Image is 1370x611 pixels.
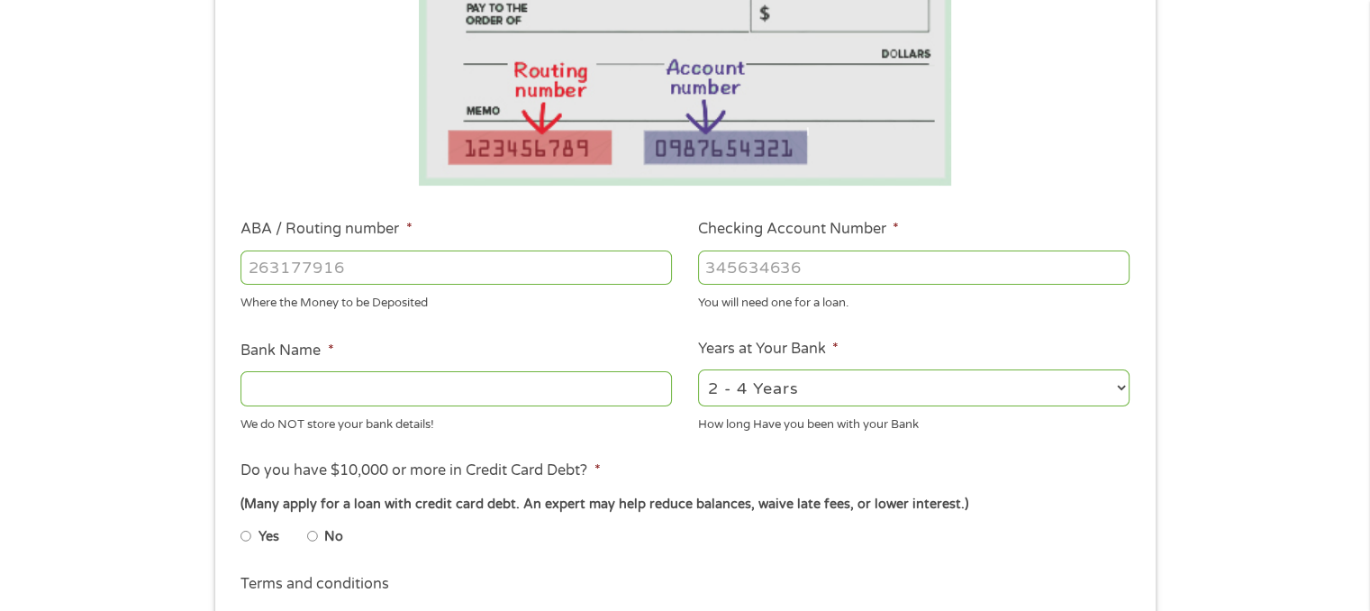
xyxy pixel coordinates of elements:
label: Terms and conditions [240,575,389,594]
label: Yes [259,527,279,547]
input: 263177916 [240,251,672,285]
div: We do NOT store your bank details! [240,409,672,433]
div: (Many apply for a loan with credit card debt. An expert may help reduce balances, waive late fees... [240,495,1129,515]
label: Bank Name [240,342,333,360]
div: How long Have you been with your Bank [698,409,1130,433]
label: Do you have $10,000 or more in Credit Card Debt? [240,461,600,480]
label: Years at Your Bank [698,340,839,359]
div: You will need one for a loan. [698,288,1130,313]
label: ABA / Routing number [240,220,412,239]
label: No [324,527,343,547]
label: Checking Account Number [698,220,899,239]
input: 345634636 [698,251,1130,285]
div: Where the Money to be Deposited [240,288,672,313]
